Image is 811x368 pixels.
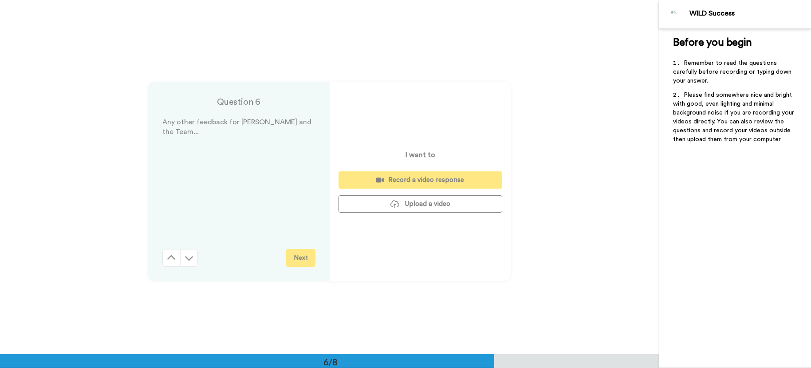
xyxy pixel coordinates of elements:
[673,37,752,48] span: Before you begin
[405,150,435,160] p: I want to
[309,356,352,368] div: 6/8
[346,175,495,185] div: Record a video response
[689,9,811,18] div: WILD Success
[673,60,793,84] span: Remember to read the questions carefully before recording or typing down your answer.
[162,96,315,108] h4: Question 6
[673,92,796,142] span: Please find somewhere nice and bright with good, even lighting and minimal background noise if yo...
[286,249,315,267] button: Next
[162,119,313,136] span: Any other feedback for [PERSON_NAME] and the Team...
[339,171,502,189] button: Record a video response
[339,195,502,213] button: Upload a video
[664,4,685,25] img: Profile Image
